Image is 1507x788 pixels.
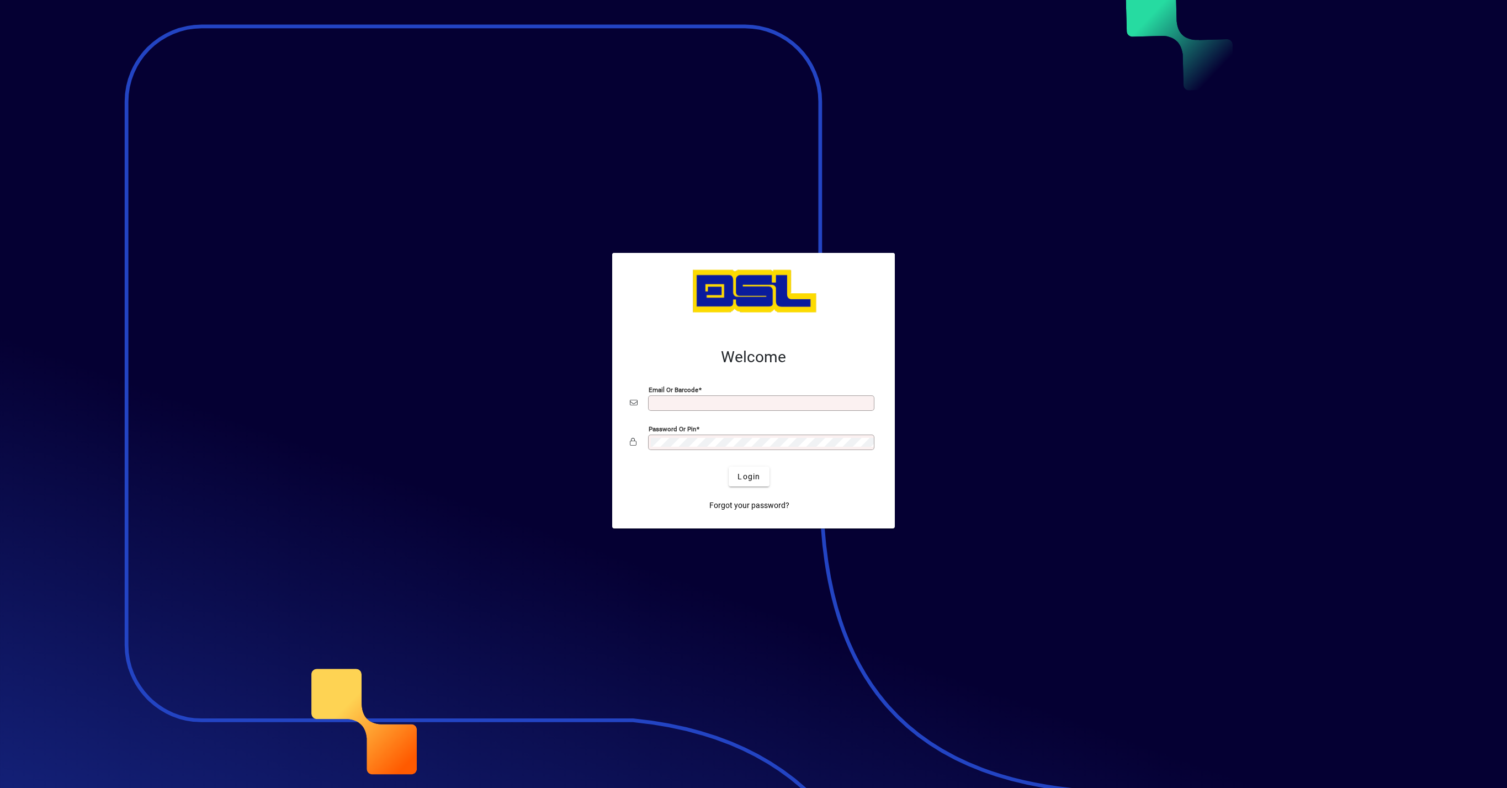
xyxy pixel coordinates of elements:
a: Forgot your password? [705,495,794,515]
mat-label: Password or Pin [649,425,696,433]
mat-label: Email or Barcode [649,386,698,394]
span: Forgot your password? [709,500,789,511]
span: Login [737,471,760,483]
h2: Welcome [630,348,877,367]
button: Login [729,467,769,486]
